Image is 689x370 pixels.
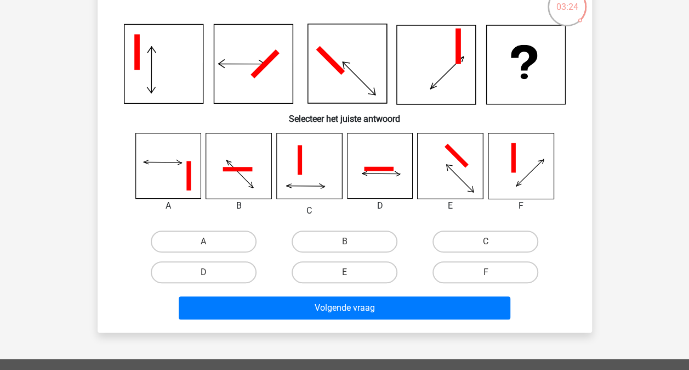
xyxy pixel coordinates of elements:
div: D [339,199,422,212]
label: D [151,261,257,283]
label: E [292,261,397,283]
label: C [432,231,538,253]
div: A [127,199,210,212]
div: F [480,199,562,212]
div: B [197,199,280,212]
h6: Selecteer het juiste antwoord [115,105,574,124]
div: C [268,204,351,217]
button: Volgende vraag [179,296,510,319]
div: E [409,199,492,212]
label: A [151,231,257,253]
label: B [292,231,397,253]
label: F [432,261,538,283]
